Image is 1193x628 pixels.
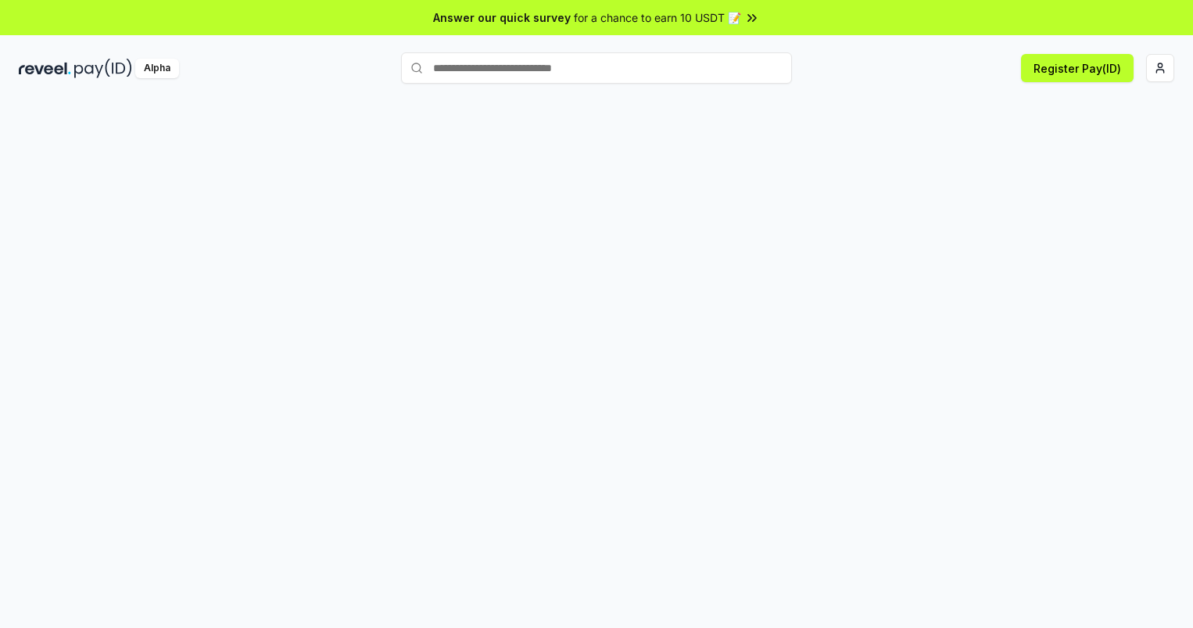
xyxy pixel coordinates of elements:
[1021,54,1134,82] button: Register Pay(ID)
[135,59,179,78] div: Alpha
[574,9,741,26] span: for a chance to earn 10 USDT 📝
[19,59,71,78] img: reveel_dark
[433,9,571,26] span: Answer our quick survey
[74,59,132,78] img: pay_id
